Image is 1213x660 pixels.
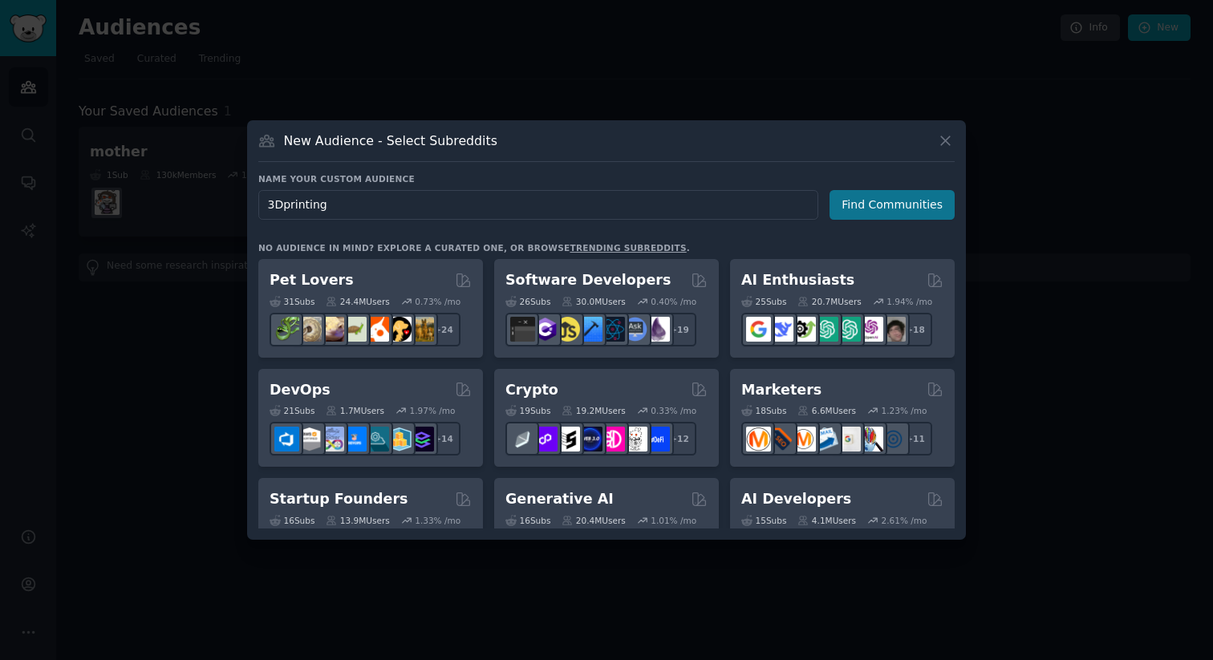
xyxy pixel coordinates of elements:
div: 1.7M Users [326,405,384,416]
div: + 14 [427,422,460,456]
div: + 12 [663,422,696,456]
img: Docker_DevOps [319,427,344,451]
img: CryptoNews [623,427,647,451]
img: iOSProgramming [578,317,602,342]
a: trending subreddits [570,243,686,253]
img: reactnative [600,317,625,342]
h2: Pet Lovers [270,270,354,290]
img: DeepSeek [769,317,793,342]
div: 20.4M Users [562,515,625,526]
div: 24.4M Users [326,296,389,307]
img: azuredevops [274,427,299,451]
div: 19.2M Users [562,405,625,416]
img: GoogleGeminiAI [746,317,771,342]
img: cockatiel [364,317,389,342]
img: ArtificalIntelligence [881,317,906,342]
h2: Generative AI [505,489,614,509]
h2: DevOps [270,380,331,400]
h2: AI Enthusiasts [741,270,854,290]
img: defiblockchain [600,427,625,451]
img: PetAdvice [387,317,412,342]
div: 19 Sub s [505,405,550,416]
img: bigseo [769,427,793,451]
img: chatgpt_promptDesign [813,317,838,342]
img: ballpython [297,317,322,342]
div: 20.7M Users [797,296,861,307]
div: No audience in mind? Explore a curated one, or browse . [258,242,690,253]
h2: Startup Founders [270,489,408,509]
img: dogbreed [409,317,434,342]
div: 26 Sub s [505,296,550,307]
img: csharp [533,317,558,342]
img: DevOpsLinks [342,427,367,451]
div: 15 Sub s [741,515,786,526]
div: 18 Sub s [741,405,786,416]
div: 6.6M Users [797,405,856,416]
img: MarketingResearch [858,427,883,451]
img: defi_ [645,427,670,451]
img: 0xPolygon [533,427,558,451]
div: + 19 [663,313,696,346]
div: 0.40 % /mo [651,296,696,307]
img: AskMarketing [791,427,816,451]
div: 1.23 % /mo [882,405,927,416]
h2: Software Developers [505,270,671,290]
div: 13.9M Users [326,515,389,526]
img: learnjavascript [555,317,580,342]
img: leopardgeckos [319,317,344,342]
h2: Marketers [741,380,822,400]
img: web3 [578,427,602,451]
img: chatgpt_prompts_ [836,317,861,342]
img: AskComputerScience [623,317,647,342]
div: + 24 [427,313,460,346]
img: elixir [645,317,670,342]
div: 16 Sub s [505,515,550,526]
img: AItoolsCatalog [791,317,816,342]
div: 31 Sub s [270,296,314,307]
img: content_marketing [746,427,771,451]
img: OnlineMarketing [881,427,906,451]
h3: Name your custom audience [258,173,955,184]
img: ethstaker [555,427,580,451]
div: 1.01 % /mo [651,515,696,526]
img: ethfinance [510,427,535,451]
button: Find Communities [830,190,955,220]
img: googleads [836,427,861,451]
div: + 11 [899,422,932,456]
div: 1.94 % /mo [886,296,932,307]
img: PlatformEngineers [409,427,434,451]
div: 0.73 % /mo [415,296,460,307]
div: 1.33 % /mo [415,515,460,526]
div: 25 Sub s [741,296,786,307]
div: 16 Sub s [270,515,314,526]
div: 0.33 % /mo [651,405,696,416]
h2: Crypto [505,380,558,400]
div: 2.61 % /mo [882,515,927,526]
img: herpetology [274,317,299,342]
img: software [510,317,535,342]
h2: AI Developers [741,489,851,509]
h3: New Audience - Select Subreddits [284,132,497,149]
div: 4.1M Users [797,515,856,526]
div: 21 Sub s [270,405,314,416]
img: turtle [342,317,367,342]
div: + 18 [899,313,932,346]
div: 1.97 % /mo [410,405,456,416]
input: Pick a short name, like "Digital Marketers" or "Movie-Goers" [258,190,818,220]
div: 30.0M Users [562,296,625,307]
img: Emailmarketing [813,427,838,451]
img: platformengineering [364,427,389,451]
img: OpenAIDev [858,317,883,342]
img: aws_cdk [387,427,412,451]
img: AWS_Certified_Experts [297,427,322,451]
